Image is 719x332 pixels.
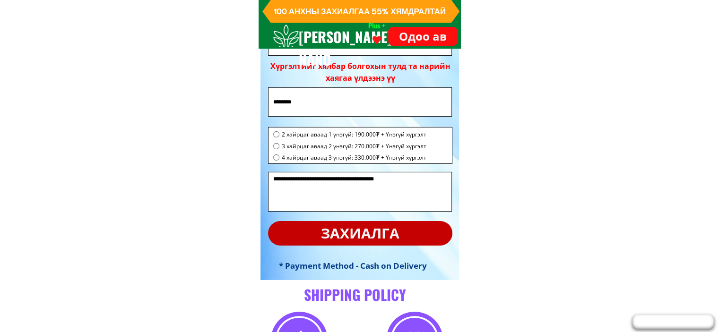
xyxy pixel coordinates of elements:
[268,221,452,246] p: захиалга
[282,130,426,139] span: 2 хайрцаг аваад 1 үнэгүй: 190.000₮ + Үнэгүй хүргэлт
[240,283,470,306] h3: SHIPPING POLICY
[282,153,426,162] span: 4 хайрцаг аваад 3 үнэгүй: 330.000₮ + Үнэгүй хүргэлт
[381,24,464,50] p: Одоо ав
[299,26,404,71] h3: [PERSON_NAME] NANO
[282,142,426,151] span: 3 хайрцаг аваад 2 үнэгүй: 270.000₮ + Үнэгүй хүргэлт
[279,259,443,272] h3: * Payment Method - Cash on Delivery
[270,60,450,85] div: Хүргэлтийг хялбар болгохын тулд та нарийн хаягаа үлдээнэ үү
